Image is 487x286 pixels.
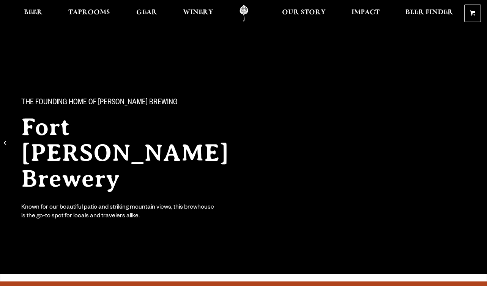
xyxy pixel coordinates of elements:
span: Gear [136,9,157,16]
a: Gear [131,5,162,22]
a: Beer [19,5,47,22]
span: Taprooms [68,9,110,16]
a: Odell Home [230,5,258,22]
span: Impact [351,9,380,16]
div: Known for our beautiful patio and striking mountain views, this brewhouse is the go-to spot for l... [21,204,216,221]
a: Winery [178,5,218,22]
a: Taprooms [63,5,115,22]
a: Impact [347,5,385,22]
span: Winery [183,9,213,16]
span: The Founding Home of [PERSON_NAME] Brewing [21,98,178,108]
span: Our Story [282,9,326,16]
h2: Fort [PERSON_NAME] Brewery [21,114,258,192]
span: Beer Finder [405,9,453,16]
span: Beer [24,9,43,16]
a: Beer Finder [400,5,458,22]
a: Our Story [277,5,331,22]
